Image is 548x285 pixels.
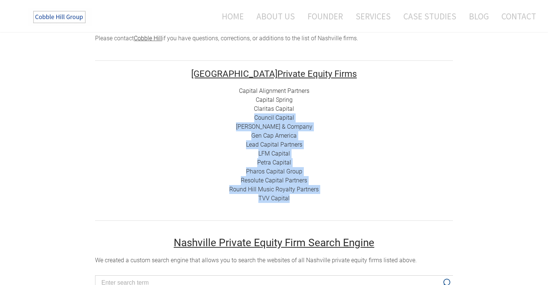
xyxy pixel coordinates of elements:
div: ​We created a custom search engine that allows you to search the websites of all Nashville privat... [95,256,453,265]
a: Council Capital [254,114,294,121]
font: [GEOGRAPHIC_DATA] [191,69,277,79]
a: Petra Capital [257,159,291,166]
a: Home [211,6,249,26]
a: Claritas Capital [254,105,294,112]
span: Please contact if you have questions, corrections, or additions to the list of Nashville firms. [95,35,358,42]
a: Capital Alignment Partners [239,87,309,94]
a: TVV Capital [258,195,290,202]
a: Cobble Hill [134,35,162,42]
a: Lead Capital Partners [246,141,302,148]
a: Services [350,6,396,26]
img: The Cobble Hill Group LLC [28,8,92,26]
a: Blog [463,6,494,26]
a: Founder [302,6,349,26]
a: Contact [496,6,536,26]
a: Gen Cap America [251,132,297,139]
font: Private Equity Firms [191,69,357,79]
a: Pharos Capital Group [246,168,302,175]
a: Resolute Capital Partners [241,177,307,184]
a: About Us [251,6,300,26]
u: Nashville Private Equity Firm Search Engine [174,237,374,249]
a: LFM Capital [258,150,290,157]
a: Case Studies [398,6,462,26]
a: Capital Spring [256,96,293,103]
a: [PERSON_NAME] & Company [236,123,312,130]
a: Round Hill Music Royalty Partners [229,186,319,193]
